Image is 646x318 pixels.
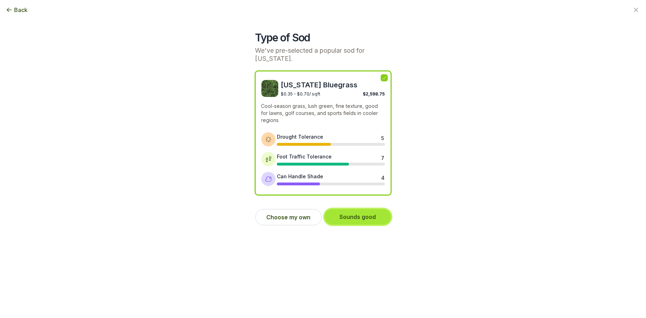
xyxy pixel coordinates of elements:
span: Back [14,6,28,14]
div: Drought Tolerance [277,133,323,140]
img: Foot traffic tolerance icon [265,156,272,163]
span: $2,598.75 [363,91,385,97]
img: Drought tolerance icon [265,136,272,143]
h2: Type of Sod [255,31,391,44]
p: We've pre-selected a popular sod for [US_STATE]. [255,47,391,63]
div: 5 [381,134,384,140]
span: [US_STATE] Bluegrass [281,80,385,90]
div: 7 [381,154,384,160]
div: Foot Traffic Tolerance [277,153,332,160]
span: $0.35 - $0.70 / sqft [281,91,321,97]
img: Shade tolerance icon [265,175,272,183]
div: Can Handle Shade [277,173,323,180]
img: Kentucky Bluegrass sod image [261,80,278,97]
button: Choose my own [255,209,322,225]
button: Back [6,6,28,14]
button: Sounds good [325,209,391,225]
div: 4 [381,174,384,180]
p: Cool-season grass, lush green, fine texture, good for lawns, golf courses, and sports fields in c... [261,103,385,124]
